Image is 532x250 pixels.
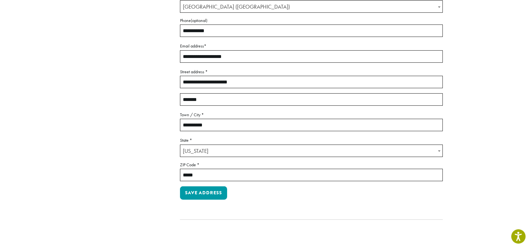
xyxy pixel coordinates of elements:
label: Email address [180,42,443,50]
span: United States (US) [180,1,442,13]
label: Phone [180,17,443,25]
span: Washington [180,145,442,157]
span: Country / Region [180,0,443,13]
span: (optional) [191,18,207,23]
label: ZIP Code [180,161,443,169]
button: Save address [180,186,227,200]
label: Street address [180,68,443,76]
label: Town / City [180,111,443,119]
label: State [180,136,443,144]
span: State [180,145,443,157]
